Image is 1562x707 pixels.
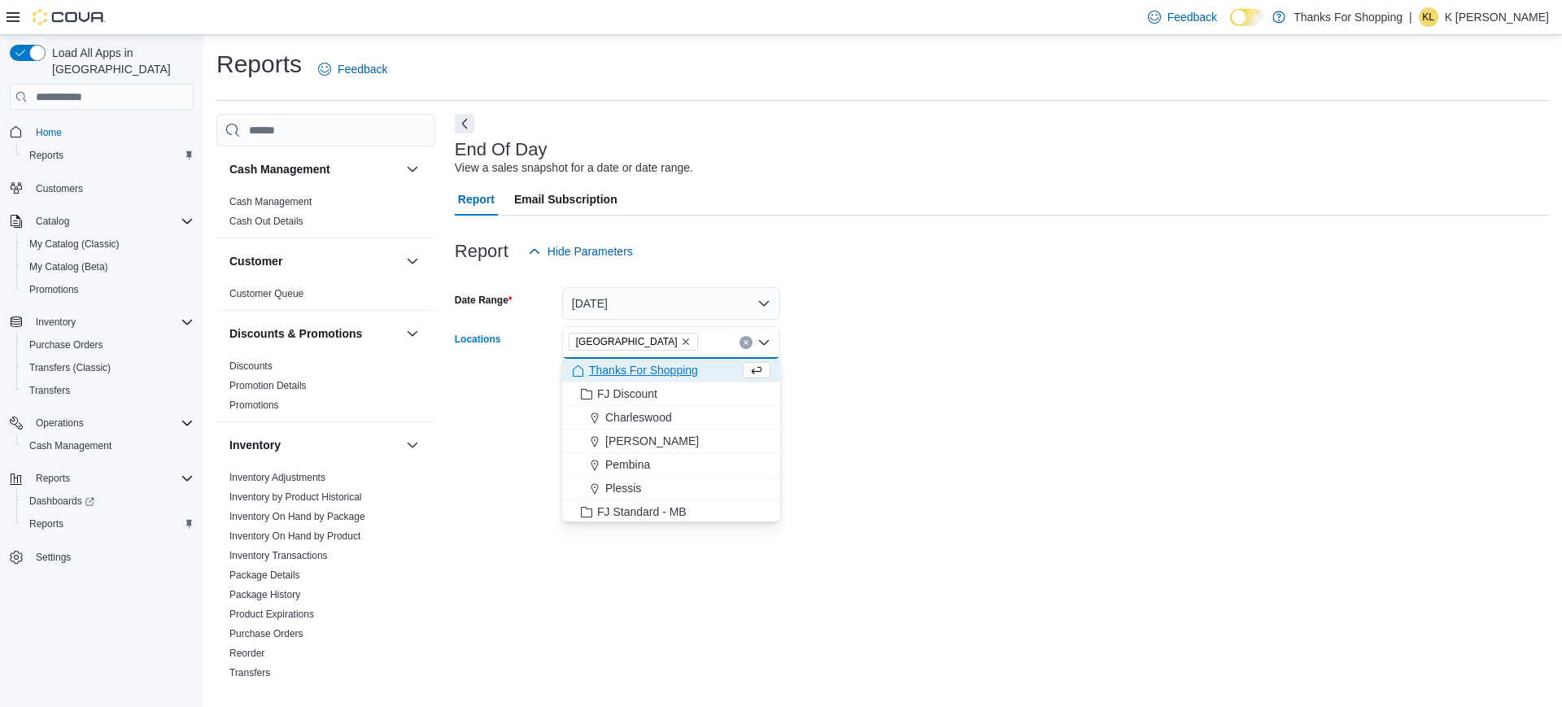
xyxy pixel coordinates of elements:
[229,253,399,269] button: Customer
[229,530,360,543] span: Inventory On Hand by Product
[338,61,387,77] span: Feedback
[740,336,753,349] button: Clear input
[29,495,94,508] span: Dashboards
[455,242,508,261] h3: Report
[29,212,76,231] button: Catalog
[29,212,194,231] span: Catalog
[229,437,281,453] h3: Inventory
[229,491,362,504] span: Inventory by Product Historical
[1422,7,1434,27] span: KL
[229,570,300,581] a: Package Details
[1167,9,1217,25] span: Feedback
[1141,1,1224,33] a: Feedback
[29,123,68,142] a: Home
[229,216,303,227] a: Cash Out Details
[1409,7,1412,27] p: |
[23,491,101,511] a: Dashboards
[33,9,106,25] img: Cova
[1294,7,1403,27] p: Thanks For Shopping
[29,469,194,488] span: Reports
[16,144,200,167] button: Reports
[46,45,194,77] span: Load All Apps in [GEOGRAPHIC_DATA]
[229,608,314,621] span: Product Expirations
[229,569,300,582] span: Package Details
[23,234,126,254] a: My Catalog (Classic)
[562,406,780,430] button: Charleswood
[216,468,435,689] div: Inventory
[229,511,365,522] a: Inventory On Hand by Package
[23,280,85,299] a: Promotions
[458,183,495,216] span: Report
[29,283,79,296] span: Promotions
[229,380,307,391] a: Promotion Details
[562,430,780,453] button: [PERSON_NAME]
[229,667,270,679] a: Transfers
[1445,7,1549,27] p: K [PERSON_NAME]
[23,257,115,277] a: My Catalog (Beta)
[605,456,650,473] span: Pembina
[229,437,399,453] button: Inventory
[605,480,641,496] span: Plessis
[3,210,200,233] button: Catalog
[23,280,194,299] span: Promotions
[229,196,312,207] a: Cash Management
[16,334,200,356] button: Purchase Orders
[23,514,70,534] a: Reports
[229,510,365,523] span: Inventory On Hand by Package
[29,361,111,374] span: Transfers (Classic)
[229,379,307,392] span: Promotion Details
[23,146,194,165] span: Reports
[16,434,200,457] button: Cash Management
[216,356,435,421] div: Discounts & Promotions
[23,436,194,456] span: Cash Management
[216,284,435,310] div: Customer
[29,384,70,397] span: Transfers
[36,126,62,139] span: Home
[562,359,780,382] button: Thanks For Shopping
[229,666,270,679] span: Transfers
[3,311,200,334] button: Inventory
[229,325,399,342] button: Discounts & Promotions
[229,288,303,299] a: Customer Queue
[455,159,693,177] div: View a sales snapshot for a date or date range.
[23,234,194,254] span: My Catalog (Classic)
[29,178,194,199] span: Customers
[312,53,394,85] a: Feedback
[16,255,200,278] button: My Catalog (Beta)
[229,628,303,639] a: Purchase Orders
[29,413,90,433] button: Operations
[29,312,82,332] button: Inventory
[23,335,110,355] a: Purchase Orders
[562,477,780,500] button: Plessis
[29,439,111,452] span: Cash Management
[29,547,194,567] span: Settings
[229,550,328,561] a: Inventory Transactions
[562,287,780,320] button: [DATE]
[229,161,330,177] h3: Cash Management
[514,183,617,216] span: Email Subscription
[23,436,118,456] a: Cash Management
[29,548,77,567] a: Settings
[216,192,435,238] div: Cash Management
[3,545,200,569] button: Settings
[569,333,698,351] span: Southdale
[455,140,548,159] h3: End Of Day
[229,627,303,640] span: Purchase Orders
[229,360,273,372] a: Discounts
[23,358,117,378] a: Transfers (Classic)
[36,551,71,564] span: Settings
[229,325,362,342] h3: Discounts & Promotions
[681,337,691,347] button: Remove Southdale from selection in this group
[3,412,200,434] button: Operations
[36,417,84,430] span: Operations
[3,120,200,143] button: Home
[23,358,194,378] span: Transfers (Classic)
[605,433,699,449] span: [PERSON_NAME]
[455,333,501,346] label: Locations
[23,146,70,165] a: Reports
[229,530,360,542] a: Inventory On Hand by Product
[403,159,422,179] button: Cash Management
[16,278,200,301] button: Promotions
[16,513,200,535] button: Reports
[589,362,698,378] span: Thanks For Shopping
